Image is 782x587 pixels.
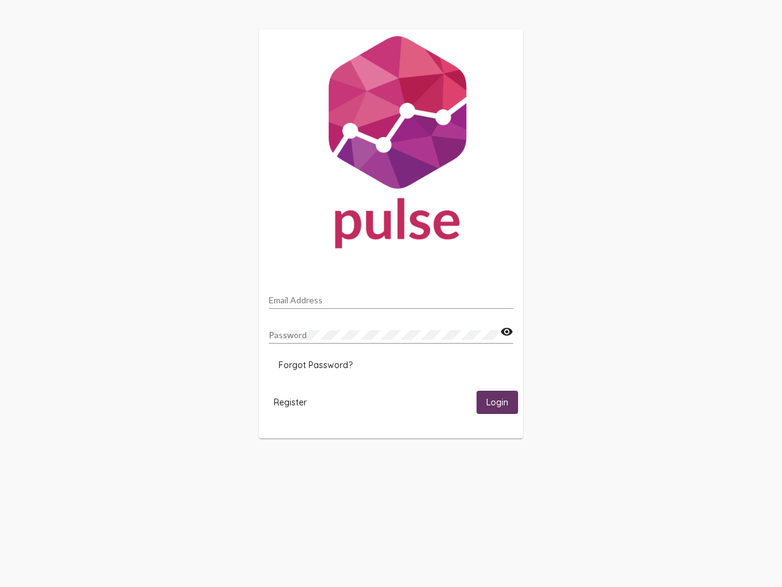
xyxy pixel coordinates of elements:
[500,325,513,339] mat-icon: visibility
[486,397,508,408] span: Login
[264,391,316,413] button: Register
[259,29,523,260] img: Pulse For Good Logo
[274,397,307,408] span: Register
[477,391,518,413] button: Login
[279,360,353,371] span: Forgot Password?
[269,354,362,376] button: Forgot Password?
